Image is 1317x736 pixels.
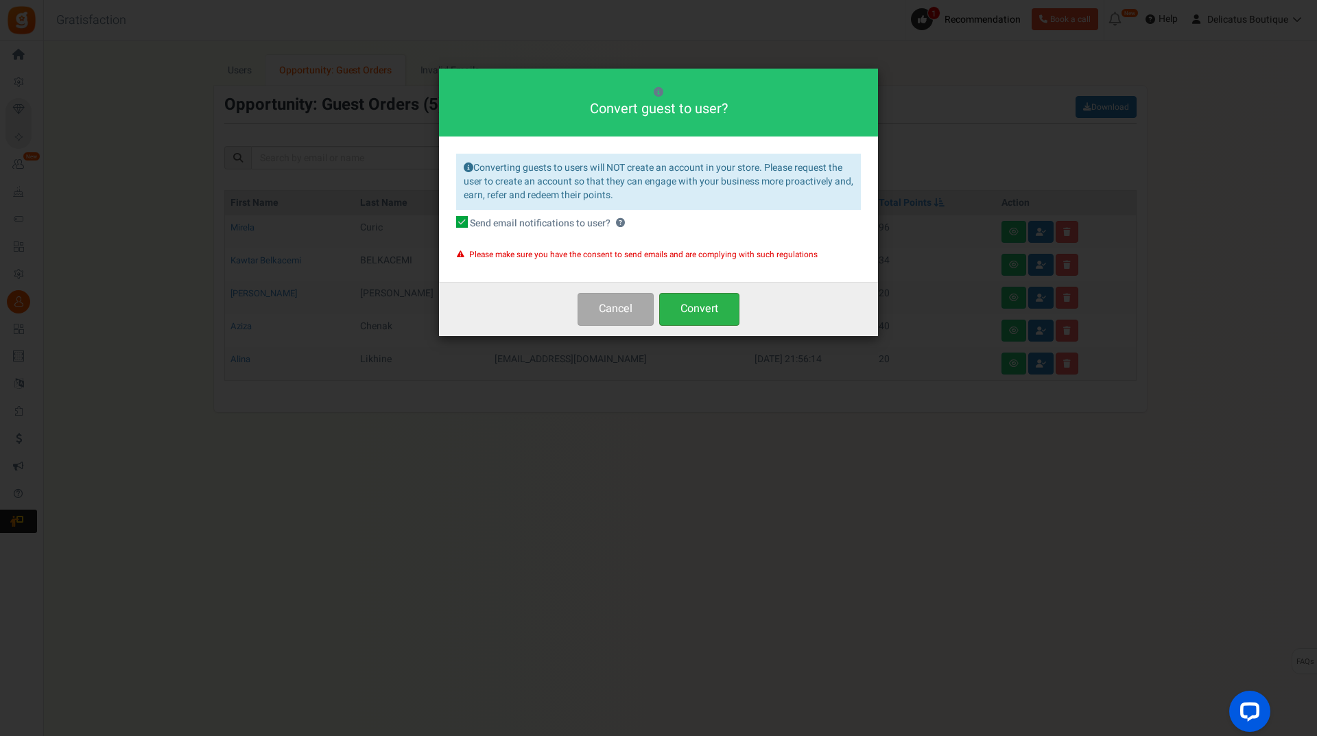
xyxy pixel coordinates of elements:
[470,217,610,230] span: Send email notifications to user?
[578,293,654,325] button: Cancel
[456,99,861,119] h4: Convert guest to user?
[469,249,818,261] span: Please make sure you have the consent to send emails and are complying with such regulations
[659,293,739,325] button: Convert
[616,219,625,228] span: Gratisfaction will send welcome, referral and other emails to the user. Content of these emails c...
[456,154,861,210] div: Converting guests to users will NOT create an account in your store. Please request the user to c...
